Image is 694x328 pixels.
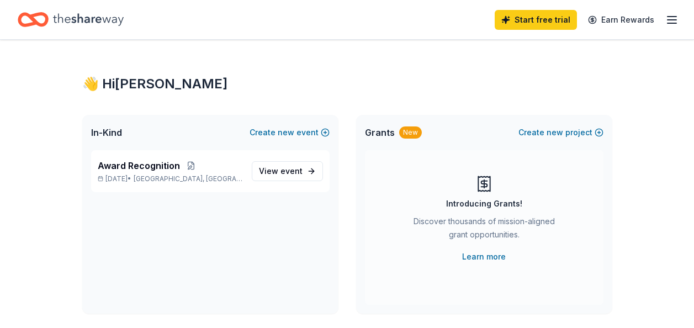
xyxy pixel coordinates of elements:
button: Createnewevent [250,126,330,139]
span: Grants [365,126,395,139]
span: new [547,126,563,139]
a: Learn more [462,250,506,263]
div: 👋 Hi [PERSON_NAME] [82,75,612,93]
a: Home [18,7,124,33]
a: Start free trial [495,10,577,30]
div: New [399,126,422,139]
span: Award Recognition [98,159,180,172]
button: Createnewproject [518,126,603,139]
p: [DATE] • [98,174,243,183]
span: In-Kind [91,126,122,139]
span: event [280,166,303,176]
span: [GEOGRAPHIC_DATA], [GEOGRAPHIC_DATA] [134,174,242,183]
div: Discover thousands of mission-aligned grant opportunities. [409,215,559,246]
span: View [259,165,303,178]
a: Earn Rewards [581,10,661,30]
a: View event [252,161,323,181]
span: new [278,126,294,139]
div: Introducing Grants! [446,197,522,210]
